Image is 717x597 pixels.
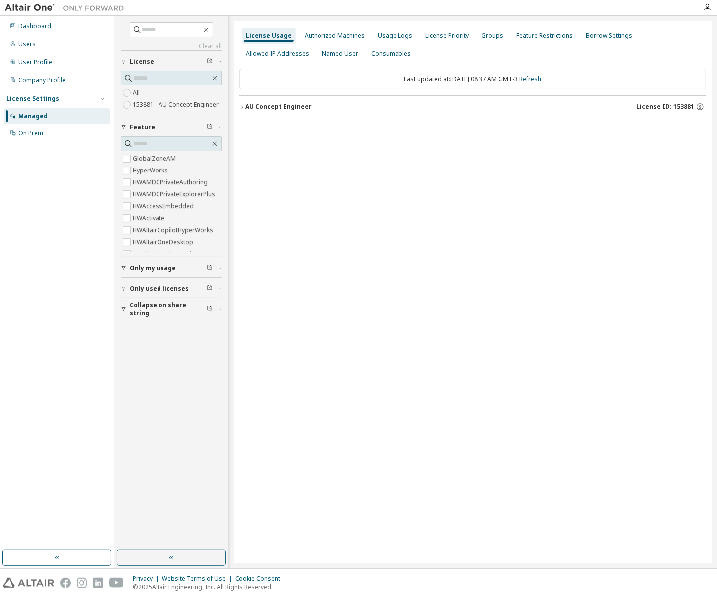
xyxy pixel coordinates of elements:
label: HWAltairOneEnterpriseUser [133,248,214,260]
span: Only my usage [130,264,176,272]
label: HWAMDCPrivateAuthoring [133,176,210,188]
label: HWAltairCopilotHyperWorks [133,224,215,236]
div: Managed [18,112,48,120]
div: Company Profile [18,76,66,84]
button: Only used licenses [121,278,222,300]
div: Consumables [371,50,411,58]
label: HWActivate [133,212,166,224]
span: Clear filter [207,123,213,131]
p: © 2025 Altair Engineering, Inc. All Rights Reserved. [133,583,286,591]
div: Last updated at: [DATE] 08:37 AM GMT-3 [239,69,706,89]
label: HWAltairOneDesktop [133,236,195,248]
div: Groups [481,32,503,40]
button: Feature [121,116,222,138]
label: HWAMDCPrivateExplorerPlus [133,188,217,200]
img: linkedin.svg [93,578,103,588]
span: License [130,58,154,66]
div: On Prem [18,129,43,137]
span: Clear filter [207,58,213,66]
div: Privacy [133,575,162,583]
div: Dashboard [18,22,51,30]
span: Collapse on share string [130,301,207,317]
span: Feature [130,123,155,131]
span: Only used licenses [130,285,189,293]
div: Authorized Machines [305,32,365,40]
div: License Usage [246,32,292,40]
div: Cookie Consent [235,575,286,583]
div: User Profile [18,58,52,66]
img: facebook.svg [60,578,71,588]
a: Refresh [520,75,542,83]
button: License [121,51,222,73]
div: AU Concept Engineer [245,103,312,111]
img: altair_logo.svg [3,578,54,588]
label: GlobalZoneAM [133,153,178,165]
label: HyperWorks [133,165,170,176]
div: Usage Logs [378,32,412,40]
label: HWAccessEmbedded [133,200,196,212]
span: Clear filter [207,305,213,313]
div: Borrow Settings [586,32,632,40]
div: Named User [322,50,358,58]
img: instagram.svg [77,578,87,588]
label: All [133,87,142,99]
span: Clear filter [207,264,213,272]
button: Only my usage [121,257,222,279]
span: Clear filter [207,285,213,293]
span: License ID: 153881 [637,103,694,111]
label: 153881 - AU Concept Engineer [133,99,221,111]
img: youtube.svg [109,578,124,588]
div: Website Terms of Use [162,575,235,583]
div: Allowed IP Addresses [246,50,309,58]
a: Clear all [121,42,222,50]
button: AU Concept EngineerLicense ID: 153881 [239,96,706,118]
img: Altair One [5,3,129,13]
button: Collapse on share string [121,298,222,320]
div: License Priority [425,32,469,40]
div: Feature Restrictions [516,32,573,40]
div: Users [18,40,36,48]
div: License Settings [6,95,59,103]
